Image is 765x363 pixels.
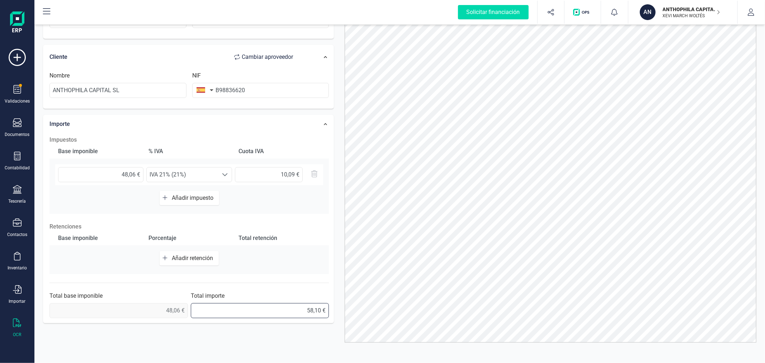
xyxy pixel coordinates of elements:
[227,50,300,64] button: Cambiar aproveedor
[58,167,143,182] input: 0,00 €
[160,251,219,265] button: Añadir retención
[458,5,529,19] div: Solicitar financiación
[5,165,30,171] div: Contabilidad
[160,191,219,205] button: Añadir impuesto
[55,231,143,245] div: Base imponible
[49,71,70,80] label: Nombre
[663,6,720,13] p: ANTHOPHILA CAPITAL SL
[191,303,329,318] input: 0,00 €
[172,255,216,261] span: Añadir retención
[235,167,303,182] input: 0,00 €
[9,198,26,204] div: Tesorería
[637,1,729,24] button: ANANTHOPHILA CAPITAL SLXEVI MARCH WOLTÉS
[147,168,218,182] span: IVA 21% (21%)
[191,292,225,300] label: Total importe
[236,231,324,245] div: Total retención
[192,71,201,80] label: NIF
[49,136,329,144] h2: Impuestos
[569,1,596,24] button: Logo de OPS
[13,332,22,338] div: OCR
[5,98,30,104] div: Validaciones
[242,53,293,61] span: Cambiar a proveedor
[49,222,329,231] p: Retenciones
[640,4,656,20] div: AN
[236,144,324,159] div: Cuota IVA
[146,231,233,245] div: Porcentaje
[7,232,27,237] div: Contactos
[49,121,70,127] span: Importe
[172,194,216,201] span: Añadir impuesto
[449,1,537,24] button: Solicitar financiación
[49,50,300,64] div: Cliente
[146,144,233,159] div: % IVA
[5,132,30,137] div: Documentos
[55,144,143,159] div: Base imponible
[49,292,103,300] label: Total base imponible
[9,298,26,304] div: Importar
[8,265,27,271] div: Inventario
[573,9,592,16] img: Logo de OPS
[663,13,720,19] p: XEVI MARCH WOLTÉS
[10,11,24,34] img: Logo Finanedi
